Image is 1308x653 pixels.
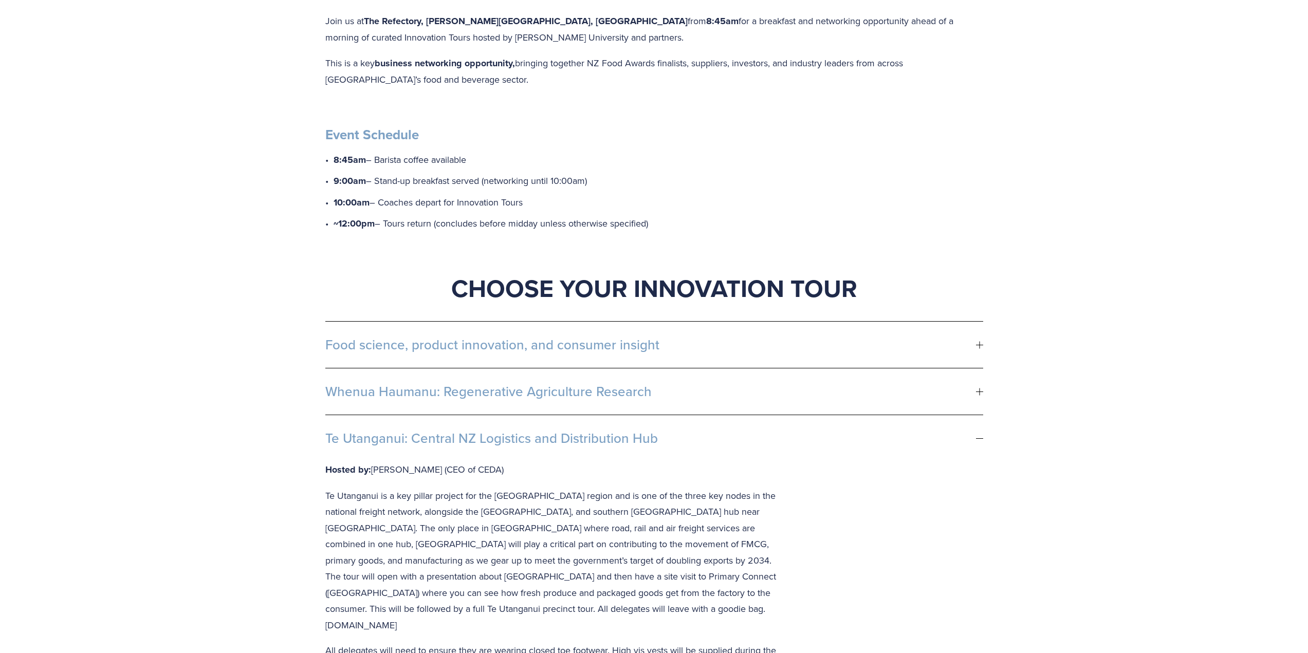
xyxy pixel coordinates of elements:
[325,463,371,476] strong: Hosted by:
[325,461,786,478] p: [PERSON_NAME] (CEO of CEDA)
[706,14,739,28] strong: 8:45am
[325,368,983,415] button: Whenua Haumanu: Regenerative Agriculture Research
[325,337,976,352] span: Food science, product innovation, and consumer insight
[325,415,983,461] button: Te Utanganui: Central NZ Logistics and Distribution Hub
[325,322,983,368] button: Food science, product innovation, and consumer insight
[334,174,366,188] strong: 9:00am
[334,215,983,232] p: – Tours return (concludes before midday unless otherwise specified)
[325,273,983,304] h1: Choose Your Innovation Tour
[325,488,786,633] p: Te Utanganui is a key pillar project for the [GEOGRAPHIC_DATA] region and is one of the three key...
[334,152,983,169] p: – Barista coffee available
[334,153,366,166] strong: 8:45am
[325,55,983,88] p: This is a key bringing together NZ Food Awards finalists, suppliers, investors, and industry lead...
[334,194,983,211] p: – Coaches depart for Innovation Tours
[325,619,397,631] a: [DOMAIN_NAME]
[334,217,375,230] strong: ~12:00pm
[364,14,688,28] strong: The Refectory, [PERSON_NAME][GEOGRAPHIC_DATA], [GEOGRAPHIC_DATA]
[325,431,976,446] span: Te Utanganui: Central NZ Logistics and Distribution Hub
[325,125,419,144] strong: Event Schedule
[325,384,976,399] span: Whenua Haumanu: Regenerative Agriculture Research
[375,57,515,70] strong: business networking opportunity,
[334,196,370,209] strong: 10:00am
[334,173,983,190] p: – Stand-up breakfast served (networking until 10:00am)
[325,13,983,46] p: Join us at from for a breakfast and networking opportunity ahead of a morning of curated Innovati...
